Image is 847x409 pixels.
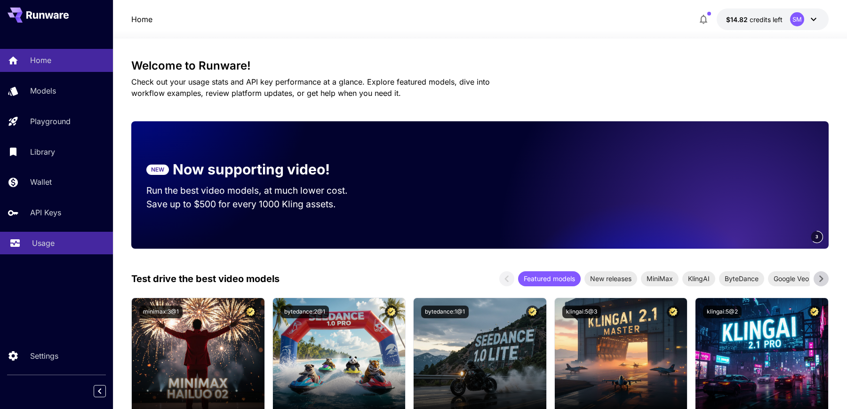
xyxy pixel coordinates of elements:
[139,306,183,318] button: minimax:3@1
[667,306,679,318] button: Certified Model – Vetted for best performance and includes a commercial license.
[518,274,581,283] span: Featured models
[30,85,56,96] p: Models
[726,15,783,24] div: $14.81839
[136,203,168,210] p: PhotoMaker
[641,274,679,283] span: MiniMax
[136,169,175,175] p: Image Upscale
[136,118,178,124] p: Image Inference
[101,383,113,400] div: Collapse sidebar
[136,134,177,141] p: Video Inference
[131,77,490,98] span: Check out your usage stats and API key performance at a glance. Explore featured models, dive int...
[719,271,764,286] div: ByteDance
[808,306,821,318] button: Certified Model – Vetted for best performance and includes a commercial license.
[30,146,55,157] p: Library
[703,306,742,318] button: klingai:5@2
[146,184,366,197] p: Run the best video models, at much lower cost.
[131,272,280,286] p: Test drive the best video models
[173,159,330,180] p: Now supporting video!
[421,306,469,318] button: bytedance:1@1
[562,306,601,318] button: klingai:5@3
[30,116,71,127] p: Playground
[136,152,192,158] p: Background Removal
[131,59,829,72] h3: Welcome to Runware!
[30,55,51,66] p: Home
[682,274,715,283] span: KlingAI
[768,274,815,283] span: Google Veo
[584,271,637,286] div: New releases
[726,16,750,24] span: $14.82
[750,16,783,24] span: credits left
[526,306,539,318] button: Certified Model – Vetted for best performance and includes a commercial license.
[146,197,366,211] p: Save up to $500 for every 1000 Kling assets.
[30,207,61,218] p: API Keys
[815,233,818,240] span: 3
[30,176,52,188] p: Wallet
[244,306,257,318] button: Certified Model – Vetted for best performance and includes a commercial license.
[790,12,804,26] div: SM
[94,385,106,397] button: Collapse sidebar
[584,274,637,283] span: New releases
[641,271,679,286] div: MiniMax
[717,8,829,30] button: $14.81839SM
[30,350,58,362] p: Settings
[518,271,581,286] div: Featured models
[280,306,329,318] button: bytedance:2@1
[682,271,715,286] div: KlingAI
[131,14,152,25] nav: breadcrumb
[32,237,55,249] p: Usage
[136,186,196,193] p: ControlNet Preprocess
[385,306,398,318] button: Certified Model – Vetted for best performance and includes a commercial license.
[719,274,764,283] span: ByteDance
[131,14,152,25] a: Home
[768,271,815,286] div: Google Veo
